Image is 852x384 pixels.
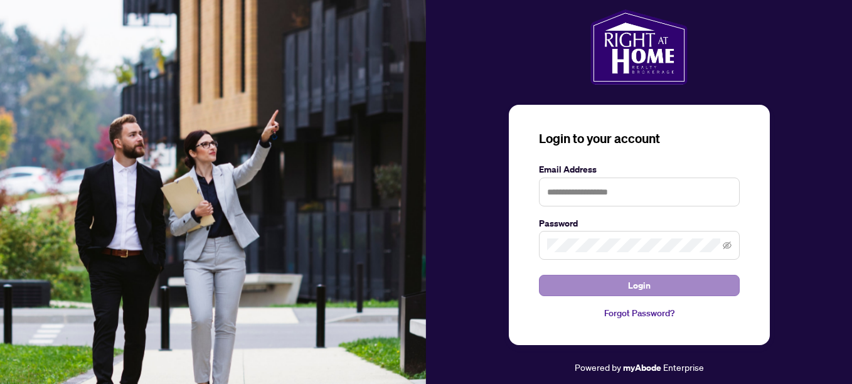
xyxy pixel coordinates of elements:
[539,163,740,176] label: Email Address
[539,216,740,230] label: Password
[539,306,740,320] a: Forgot Password?
[723,241,732,250] span: eye-invisible
[575,361,621,373] span: Powered by
[539,130,740,147] h3: Login to your account
[590,9,688,85] img: ma-logo
[623,361,661,375] a: myAbode
[628,275,651,296] span: Login
[539,275,740,296] button: Login
[663,361,704,373] span: Enterprise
